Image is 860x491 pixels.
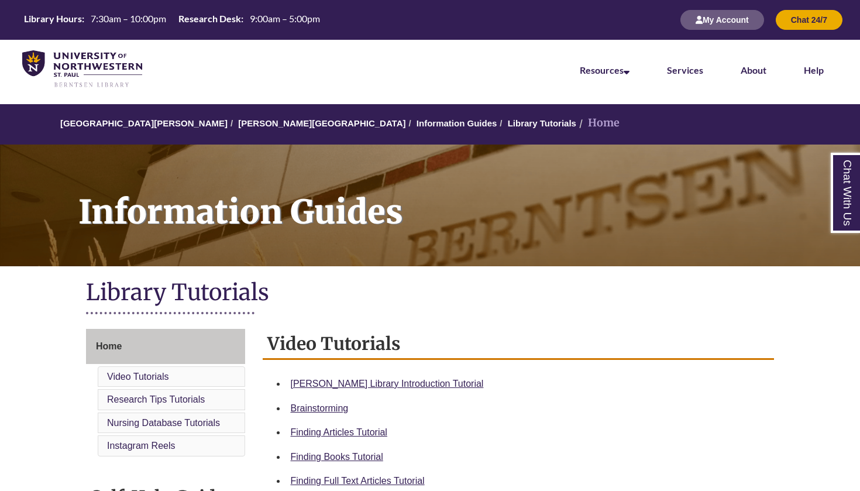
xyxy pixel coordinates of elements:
[107,372,169,382] a: Video Tutorials
[680,10,764,30] button: My Account
[250,13,320,24] span: 9:00am – 5:00pm
[291,476,425,486] a: Finding Full Text Articles Tutorial
[96,341,122,351] span: Home
[291,379,484,389] a: [PERSON_NAME] Library Introduction Tutorial
[86,329,245,364] a: Home
[291,452,383,462] a: Finding Books Tutorial
[776,10,842,30] button: Chat 24/7
[680,15,764,25] a: My Account
[238,118,405,128] a: [PERSON_NAME][GEOGRAPHIC_DATA]
[107,394,205,404] a: Research Tips Tutorials
[667,64,703,75] a: Services
[19,12,86,25] th: Library Hours:
[22,50,142,88] img: UNWSP Library Logo
[291,403,349,413] a: Brainstorming
[107,441,176,451] a: Instagram Reels
[86,329,245,459] div: Guide Page Menu
[291,427,387,437] a: Finding Articles Tutorial
[86,278,774,309] h1: Library Tutorials
[60,118,228,128] a: [GEOGRAPHIC_DATA][PERSON_NAME]
[107,418,220,428] a: Nursing Database Tutorials
[741,64,766,75] a: About
[19,12,325,27] table: Hours Today
[263,329,775,360] h2: Video Tutorials
[91,13,166,24] span: 7:30am – 10:00pm
[19,12,325,28] a: Hours Today
[508,118,576,128] a: Library Tutorials
[417,118,497,128] a: Information Guides
[66,145,860,251] h1: Information Guides
[776,15,842,25] a: Chat 24/7
[580,64,629,75] a: Resources
[804,64,824,75] a: Help
[576,115,620,132] li: Home
[174,12,245,25] th: Research Desk:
